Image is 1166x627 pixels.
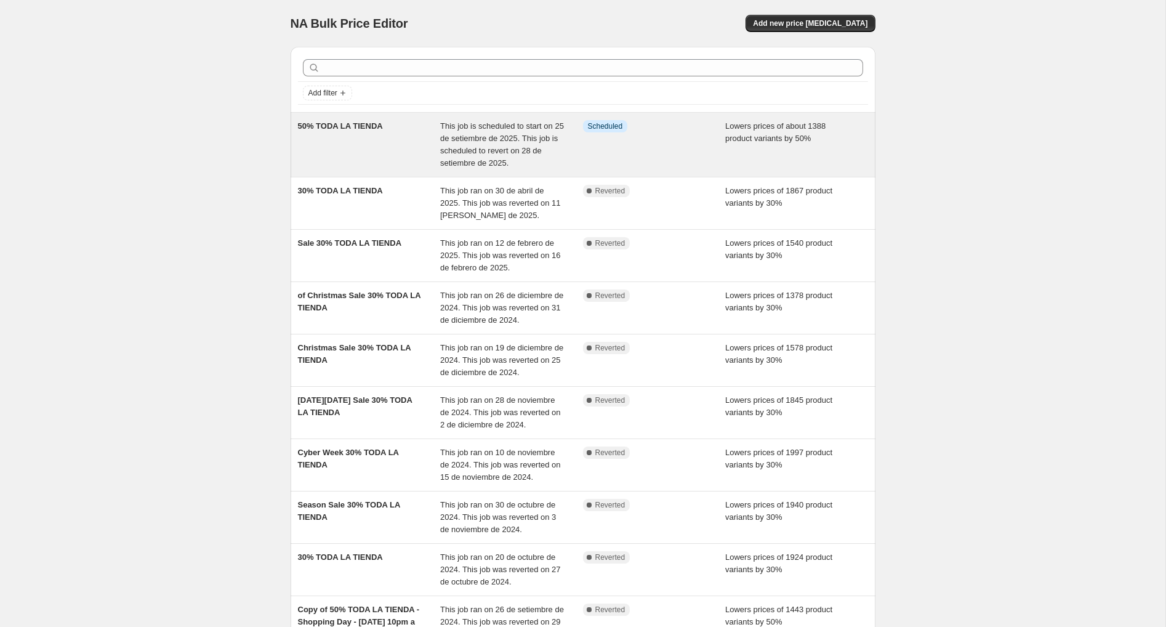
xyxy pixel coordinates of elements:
[298,186,383,195] span: 30% TODA LA TIENDA
[298,552,383,562] span: 30% TODA LA TIENDA
[595,500,625,510] span: Reverted
[298,500,400,522] span: Season Sale 30% TODA LA TIENDA
[440,186,561,220] span: This job ran on 30 de abril de 2025. This job was reverted on 11 [PERSON_NAME] de 2025.
[595,395,625,405] span: Reverted
[595,448,625,458] span: Reverted
[588,121,623,131] span: Scheduled
[725,395,832,417] span: Lowers prices of 1845 product variants by 30%
[440,343,563,377] span: This job ran on 19 de diciembre de 2024. This job was reverted on 25 de diciembre de 2024.
[440,448,561,482] span: This job ran on 10 de noviembre de 2024. This job was reverted on 15 de noviembre de 2024.
[440,395,561,429] span: This job ran on 28 de noviembre de 2024. This job was reverted on 2 de diciembre de 2024.
[595,552,625,562] span: Reverted
[440,500,556,534] span: This job ran on 30 de octubre de 2024. This job was reverted on 3 de noviembre de 2024.
[440,552,561,586] span: This job ran on 20 de octubre de 2024. This job was reverted on 27 de octubre de 2024.
[298,291,421,312] span: of Christmas Sale 30% TODA LA TIENDA
[595,186,625,196] span: Reverted
[725,186,832,208] span: Lowers prices of 1867 product variants by 30%
[725,291,832,312] span: Lowers prices of 1378 product variants by 30%
[440,121,564,168] span: This job is scheduled to start on 25 de setiembre de 2025. This job is scheduled to revert on 28 ...
[298,343,411,365] span: Christmas Sale 30% TODA LA TIENDA
[595,291,625,301] span: Reverted
[298,121,383,131] span: 50% TODA LA TIENDA
[298,238,402,248] span: Sale 30% TODA LA TIENDA
[725,121,826,143] span: Lowers prices of about 1388 product variants by 50%
[298,395,412,417] span: [DATE][DATE] Sale 30% TODA LA TIENDA
[303,86,352,100] button: Add filter
[725,343,832,365] span: Lowers prices of 1578 product variants by 30%
[595,343,625,353] span: Reverted
[725,552,832,574] span: Lowers prices of 1924 product variants by 30%
[746,15,875,32] button: Add new price [MEDICAL_DATA]
[725,448,832,469] span: Lowers prices of 1997 product variants by 30%
[308,88,337,98] span: Add filter
[725,238,832,260] span: Lowers prices of 1540 product variants by 30%
[291,17,408,30] span: NA Bulk Price Editor
[595,605,625,615] span: Reverted
[753,18,867,28] span: Add new price [MEDICAL_DATA]
[298,448,399,469] span: Cyber Week 30% TODA LA TIENDA
[595,238,625,248] span: Reverted
[440,291,563,325] span: This job ran on 26 de diciembre de 2024. This job was reverted on 31 de diciembre de 2024.
[725,500,832,522] span: Lowers prices of 1940 product variants by 30%
[440,238,561,272] span: This job ran on 12 de febrero de 2025. This job was reverted on 16 de febrero de 2025.
[725,605,832,626] span: Lowers prices of 1443 product variants by 50%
